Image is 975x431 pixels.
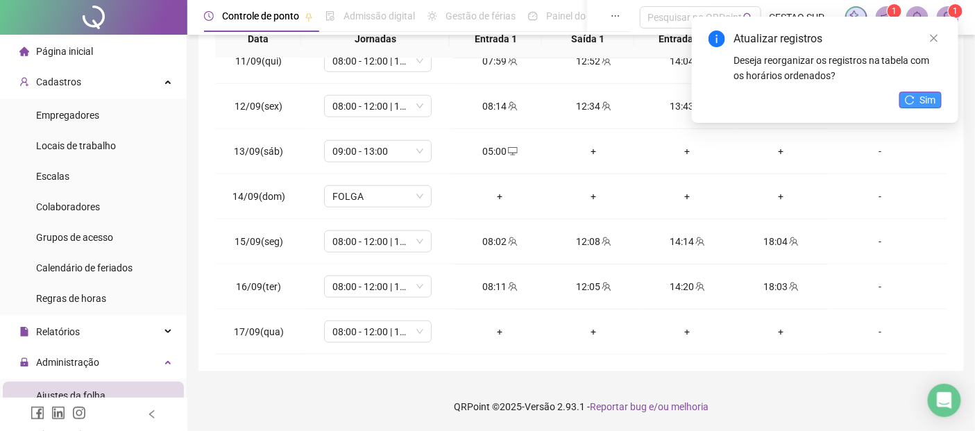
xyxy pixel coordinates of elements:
[36,232,113,243] span: Grupos de acesso
[899,92,942,108] button: Sim
[788,237,799,246] span: team
[19,47,29,56] span: home
[652,99,723,114] div: 13:43
[558,189,629,204] div: +
[72,406,86,420] span: instagram
[464,144,536,159] div: 05:00
[464,189,536,204] div: +
[881,11,893,24] span: notification
[590,401,709,412] span: Reportar bug e/ou melhoria
[464,324,536,339] div: +
[332,231,423,252] span: 08:00 - 12:00 | 14:00 - 18:00
[204,11,214,21] span: clock-circle
[332,186,423,207] span: FOLGA
[911,11,924,24] span: bell
[51,406,65,420] span: linkedin
[325,11,335,21] span: file-done
[652,189,723,204] div: +
[709,31,725,47] span: info-circle
[31,406,44,420] span: facebook
[236,281,281,292] span: 16/09(ter)
[929,33,939,43] span: close
[652,234,723,249] div: 14:14
[928,384,961,417] div: Open Intercom Messenger
[232,191,285,202] span: 14/09(dom)
[652,324,723,339] div: +
[36,390,105,401] span: Ajustes da folha
[147,409,157,419] span: left
[558,234,629,249] div: 12:08
[464,279,536,294] div: 08:11
[507,56,518,66] span: team
[743,12,754,23] span: search
[19,357,29,367] span: lock
[600,282,611,291] span: team
[19,327,29,337] span: file
[332,141,423,162] span: 09:00 - 13:00
[235,56,282,67] span: 11/09(qui)
[187,382,975,431] footer: QRPoint © 2025 - 2.93.1 -
[839,234,921,249] div: -
[36,326,80,337] span: Relatórios
[694,237,705,246] span: team
[600,101,611,111] span: team
[450,20,542,58] th: Entrada 1
[611,11,620,21] span: ellipsis
[19,77,29,87] span: user-add
[546,10,600,22] span: Painel do DP
[222,10,299,22] span: Controle de ponto
[652,279,723,294] div: 14:20
[745,144,817,159] div: +
[525,401,555,412] span: Versão
[36,46,93,57] span: Página inicial
[634,20,727,58] th: Entrada 2
[905,95,915,105] span: reload
[344,10,415,22] span: Admissão digital
[36,76,81,87] span: Cadastros
[953,6,958,16] span: 1
[839,279,921,294] div: -
[652,53,723,69] div: 14:04
[938,7,958,28] img: 84849
[507,282,518,291] span: team
[600,237,611,246] span: team
[464,53,536,69] div: 07:59
[745,324,817,339] div: +
[446,10,516,22] span: Gestão de férias
[892,6,897,16] span: 1
[694,282,705,291] span: team
[305,12,313,21] span: pushpin
[36,262,133,273] span: Calendário de feriados
[464,99,536,114] div: 08:14
[332,321,423,342] span: 08:00 - 12:00 | 14:00 - 18:00
[734,53,942,83] div: Deseja reorganizar os registros na tabela com os horários ordenados?
[507,146,518,156] span: desktop
[36,201,100,212] span: Colaboradores
[839,144,921,159] div: -
[558,279,629,294] div: 12:05
[215,20,301,58] th: Data
[734,31,942,47] div: Atualizar registros
[558,99,629,114] div: 12:34
[920,92,936,108] span: Sim
[652,144,723,159] div: +
[745,279,817,294] div: 18:03
[558,324,629,339] div: +
[332,276,423,297] span: 08:00 - 12:00 | 14:00 - 18:00
[36,171,69,182] span: Escalas
[839,324,921,339] div: -
[36,293,106,304] span: Regras de horas
[332,51,423,71] span: 08:00 - 12:00 | 14:00 - 18:00
[234,146,283,157] span: 13/09(sáb)
[770,10,837,25] span: CESTAO SUPERMERCADOS
[745,189,817,204] div: +
[36,357,99,368] span: Administração
[888,4,901,18] sup: 1
[528,11,538,21] span: dashboard
[234,326,284,337] span: 17/09(qua)
[301,20,450,58] th: Jornadas
[745,234,817,249] div: 18:04
[464,234,536,249] div: 08:02
[849,10,864,25] img: sparkle-icon.fc2bf0ac1784a2077858766a79e2daf3.svg
[427,11,437,21] span: sun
